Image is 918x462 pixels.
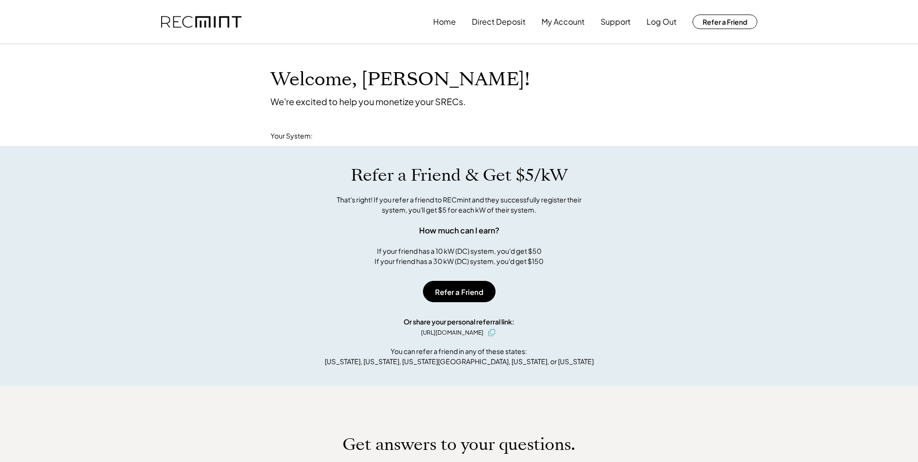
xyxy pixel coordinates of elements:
div: We're excited to help you monetize your SRECs. [271,96,466,107]
button: Refer a Friend [692,15,757,29]
button: Home [433,12,456,31]
button: My Account [542,12,585,31]
h1: Get answers to your questions. [343,434,575,455]
div: You can refer a friend in any of these states: [US_STATE], [US_STATE], [US_STATE][GEOGRAPHIC_DATA... [325,346,594,367]
div: If your friend has a 10 kW (DC) system, you'd get $50 If your friend has a 30 kW (DC) system, you... [375,246,543,266]
h1: Welcome, [PERSON_NAME]! [271,68,530,91]
button: click to copy [486,327,497,339]
button: Refer a Friend [423,281,496,302]
div: Your System: [271,131,313,141]
button: Support [601,12,631,31]
button: Direct Deposit [472,12,526,31]
img: recmint-logotype%403x.png [161,16,241,28]
button: Log Out [647,12,677,31]
div: How much can I earn? [419,225,499,236]
h1: Refer a Friend & Get $5/kW [351,165,568,185]
div: That's right! If you refer a friend to RECmint and they successfully register their system, you'l... [326,195,592,215]
div: Or share your personal referral link: [404,317,514,327]
div: [URL][DOMAIN_NAME] [421,328,483,337]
